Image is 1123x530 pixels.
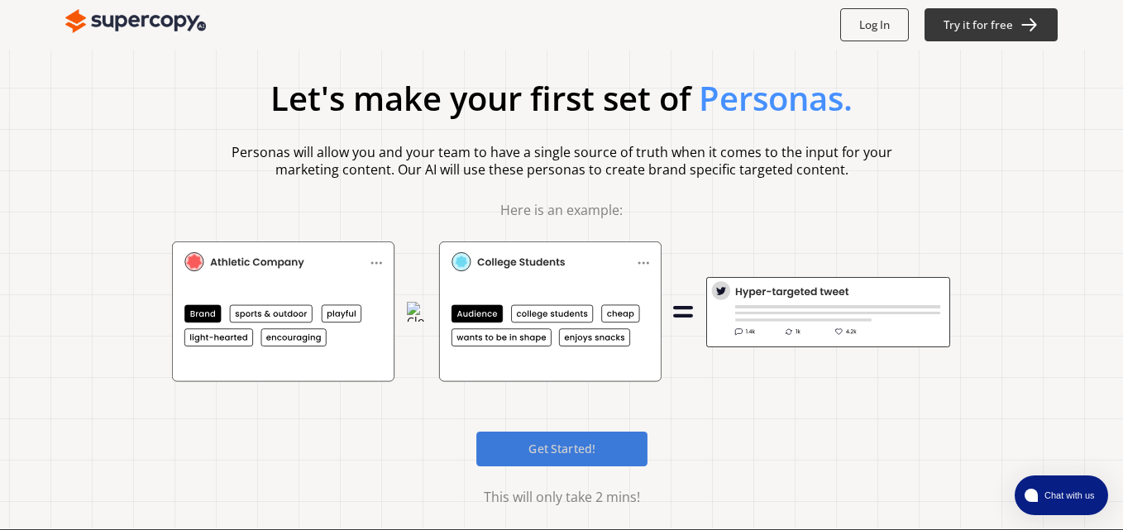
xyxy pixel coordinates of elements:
img: Close [172,241,395,383]
span: Personas will allow you and your team to have a single source of truth when it comes to the input... [214,119,909,203]
img: Close [673,302,693,322]
img: Close [65,5,206,38]
img: Close [438,241,662,383]
button: Try it for free [925,8,1058,41]
button: atlas-launcher [1015,475,1108,515]
b: Log In [859,17,890,32]
b: Try it for free [944,17,1013,32]
span: Chat with us [1038,489,1098,502]
span: This will only take 2 mins! [65,490,1058,504]
img: Close [407,302,427,322]
button: Get Started! [476,432,648,466]
button: Log In [840,8,909,41]
span: Here is an example: [65,203,1058,217]
span: Personas. [699,75,853,121]
h1: Let's make your first set of [65,78,1058,119]
b: Get Started! [528,441,595,456]
img: Close [705,277,951,347]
